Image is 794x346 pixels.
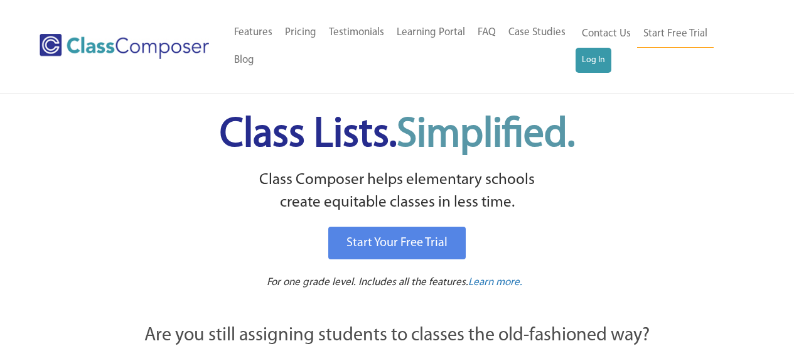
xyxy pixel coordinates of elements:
[502,19,572,46] a: Case Studies
[267,277,468,288] span: For one grade level. Includes all the features.
[576,20,637,48] a: Contact Us
[228,19,279,46] a: Features
[220,115,575,156] span: Class Lists.
[576,48,611,73] a: Log In
[279,19,323,46] a: Pricing
[40,34,209,59] img: Class Composer
[397,115,575,156] span: Simplified.
[468,275,522,291] a: Learn more.
[471,19,502,46] a: FAQ
[228,19,576,74] nav: Header Menu
[75,169,719,215] p: Class Composer helps elementary schools create equitable classes in less time.
[323,19,390,46] a: Testimonials
[346,237,448,249] span: Start Your Free Trial
[468,277,522,288] span: Learn more.
[328,227,466,259] a: Start Your Free Trial
[576,20,745,73] nav: Header Menu
[637,20,714,48] a: Start Free Trial
[390,19,471,46] a: Learning Portal
[228,46,260,74] a: Blog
